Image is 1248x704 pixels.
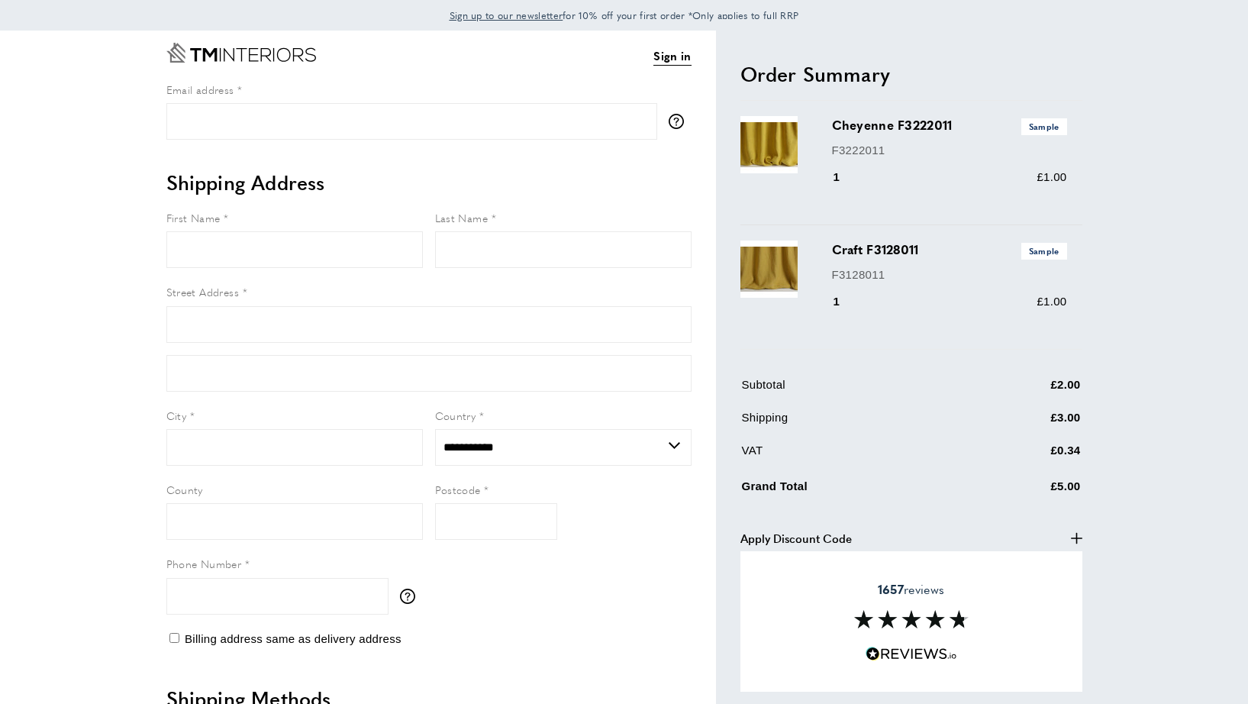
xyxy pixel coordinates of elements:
img: Cheyenne F3222011 [740,116,798,173]
span: First Name [166,210,221,225]
span: reviews [878,582,944,597]
span: Email address [166,82,234,97]
span: City [166,408,187,423]
span: £1.00 [1037,295,1066,308]
span: Street Address [166,284,240,299]
h2: Shipping Address [166,169,692,196]
strong: 1657 [878,580,904,598]
span: Apply Discount Code [740,529,852,547]
img: Reviews section [854,610,969,628]
img: Craft F3128011 [740,241,798,298]
span: Postcode [435,482,481,497]
a: Sign up to our newsletter [450,8,563,23]
td: £3.00 [976,409,1081,438]
span: County [166,482,203,497]
h3: Craft F3128011 [832,241,1067,259]
span: Billing address same as delivery address [185,632,401,645]
td: £2.00 [976,376,1081,405]
td: Subtotal [742,376,974,405]
span: Sample [1021,118,1067,134]
span: Sign up to our newsletter [450,8,563,22]
button: More information [669,114,692,129]
a: Sign in [653,47,691,66]
span: Phone Number [166,556,242,571]
p: F3222011 [832,141,1067,160]
h3: Cheyenne F3222011 [832,116,1067,134]
h2: Order Summary [740,60,1082,88]
p: F3128011 [832,266,1067,284]
td: VAT [742,441,974,471]
span: £1.00 [1037,170,1066,183]
span: Last Name [435,210,489,225]
span: Sample [1021,243,1067,259]
td: Grand Total [742,474,974,507]
a: Go to Home page [166,43,316,63]
td: £5.00 [976,474,1081,507]
span: Country [435,408,476,423]
div: 1 [832,292,862,311]
td: Shipping [742,409,974,438]
button: More information [400,589,423,604]
td: £0.34 [976,441,1081,471]
div: 1 [832,168,862,186]
img: Reviews.io 5 stars [866,647,957,661]
input: Billing address same as delivery address [169,633,179,643]
span: for 10% off your first order *Only applies to full RRP [450,8,799,22]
